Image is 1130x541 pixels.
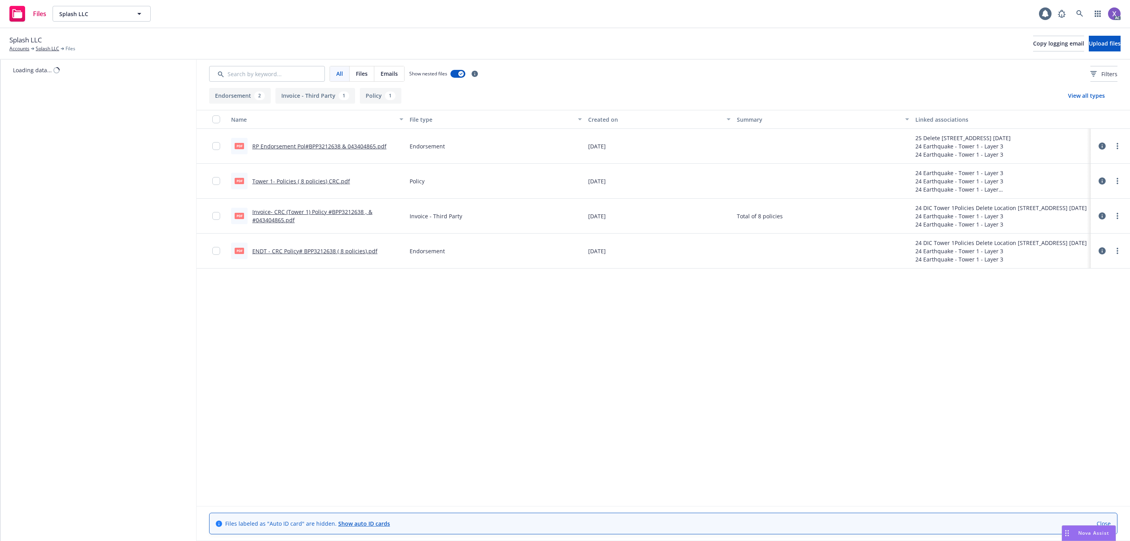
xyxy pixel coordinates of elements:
[66,45,75,52] span: Files
[1062,525,1116,541] button: Nova Assist
[1033,36,1084,51] button: Copy logging email
[410,212,462,220] span: Invoice - Third Party
[410,115,573,124] div: File type
[410,247,445,255] span: Endorsement
[9,45,29,52] a: Accounts
[915,185,1003,194] div: 24 Earthquake - Tower 1 - Layer 3
[588,212,606,220] span: [DATE]
[912,110,1091,129] button: Linked associations
[1108,7,1121,20] img: photo
[1113,211,1122,221] a: more
[915,134,1011,142] div: 25 Delete [STREET_ADDRESS] [DATE]
[406,110,585,129] button: File type
[915,177,1003,185] div: 24 Earthquake - Tower 1 - Layer 3
[254,91,265,100] div: 2
[737,212,783,220] span: Total of 8 policies
[9,35,42,45] span: Splash LLC
[734,110,912,129] button: Summary
[915,169,1003,177] div: 24 Earthquake - Tower 1 - Layer 3
[212,212,220,220] input: Toggle Row Selected
[338,520,390,527] a: Show auto ID cards
[235,213,244,219] span: pdf
[212,177,220,185] input: Toggle Row Selected
[1089,36,1121,51] button: Upload files
[231,115,395,124] div: Name
[1113,246,1122,256] a: more
[588,247,606,255] span: [DATE]
[6,3,49,25] a: Files
[915,212,1087,220] div: 24 Earthquake - Tower 1 - Layer 3
[385,91,395,100] div: 1
[252,208,372,224] a: Invoice- CRC (Tower 1) Policy #BPP3212638 , & #043404865.pdf
[336,69,343,78] span: All
[915,255,1087,263] div: 24 Earthquake - Tower 1 - Layer 3
[1113,176,1122,186] a: more
[588,142,606,150] span: [DATE]
[13,66,52,74] div: Loading data...
[252,143,386,150] a: RP Endorsement Pol#BPP3212638 & 043404865.pdf
[1113,141,1122,151] a: more
[585,110,734,129] button: Created on
[228,110,406,129] button: Name
[1090,6,1106,22] a: Switch app
[915,247,1087,255] div: 24 Earthquake - Tower 1 - Layer 3
[212,142,220,150] input: Toggle Row Selected
[1055,88,1117,104] button: View all types
[53,6,151,22] button: Splash LLC
[235,248,244,254] span: pdf
[1090,70,1117,78] span: Filters
[252,247,377,255] a: ENDT - CRC Policy# BPP3212638 ( 8 policies).pdf
[381,69,398,78] span: Emails
[915,142,1011,150] div: 24 Earthquake - Tower 1 - Layer 3
[915,239,1087,247] div: 24 DIC Tower 1Policies Delete Location [STREET_ADDRESS] [DATE]
[1033,40,1084,47] span: Copy logging email
[915,150,1011,159] div: 24 Earthquake - Tower 1 - Layer 3
[588,115,722,124] div: Created on
[915,115,1088,124] div: Linked associations
[225,519,390,528] span: Files labeled as "Auto ID card" are hidden.
[1054,6,1070,22] a: Report a Bug
[275,88,355,104] button: Invoice - Third Party
[59,10,127,18] span: Splash LLC
[1072,6,1088,22] a: Search
[915,220,1087,228] div: 24 Earthquake - Tower 1 - Layer 3
[410,142,445,150] span: Endorsement
[356,69,368,78] span: Files
[209,66,325,82] input: Search by keyword...
[252,177,350,185] a: Tower 1- Policies ( 8 policies) CRC.pdf
[1078,530,1109,536] span: Nova Assist
[212,115,220,123] input: Select all
[1097,519,1111,528] a: Close
[339,91,349,100] div: 1
[915,204,1087,212] div: 24 DIC Tower 1Policies Delete Location [STREET_ADDRESS] [DATE]
[33,11,46,17] span: Files
[360,88,401,104] button: Policy
[235,143,244,149] span: pdf
[410,177,425,185] span: Policy
[1101,70,1117,78] span: Filters
[409,70,447,77] span: Show nested files
[36,45,59,52] a: Splash LLC
[1090,66,1117,82] button: Filters
[209,88,271,104] button: Endorsement
[1062,526,1072,541] div: Drag to move
[737,115,900,124] div: Summary
[235,178,244,184] span: pdf
[1089,40,1121,47] span: Upload files
[212,247,220,255] input: Toggle Row Selected
[588,177,606,185] span: [DATE]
